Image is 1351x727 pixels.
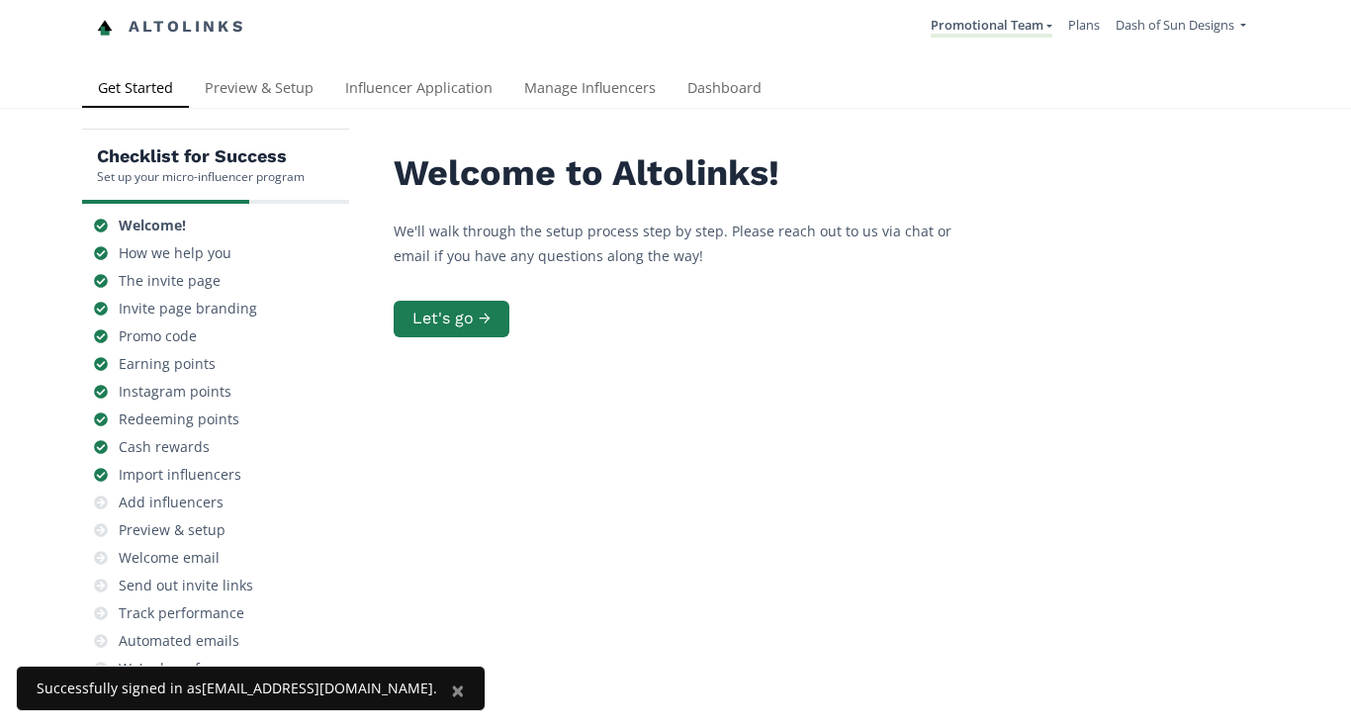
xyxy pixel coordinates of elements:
div: Earning points [119,354,216,374]
button: Let's go → [394,301,509,337]
div: Welcome! [119,216,186,235]
span: × [451,674,465,706]
div: Invite page branding [119,299,257,318]
a: Altolinks [97,11,245,44]
div: Automated emails [119,631,239,651]
div: How we help you [119,243,231,263]
p: We'll walk through the setup process step by step. Please reach out to us via chat or email if yo... [394,219,987,268]
a: Dashboard [672,70,777,110]
button: Close [431,667,485,714]
div: Promo code [119,326,197,346]
a: Plans [1068,16,1100,34]
div: Add influencers [119,493,224,512]
div: Import influencers [119,465,241,485]
a: Preview & Setup [189,70,329,110]
div: Set up your micro-influencer program [97,168,305,185]
div: The invite page [119,271,221,291]
div: Instagram points [119,382,231,402]
a: Dash of Sun Designs [1116,16,1246,39]
div: Redeeming points [119,409,239,429]
div: Track performance [119,603,244,623]
div: Successfully signed in as [EMAIL_ADDRESS][DOMAIN_NAME] . [37,679,437,698]
h2: Welcome to Altolinks! [394,153,987,194]
div: Welcome email [119,548,220,568]
h5: Checklist for Success [97,144,305,168]
div: Cash rewards [119,437,210,457]
div: Send out invite links [119,576,253,595]
div: Preview & setup [119,520,225,540]
a: Influencer Application [329,70,508,110]
a: Manage Influencers [508,70,672,110]
a: Promotional Team [931,16,1052,38]
img: favicon-32x32.png [97,20,113,36]
span: Dash of Sun Designs [1116,16,1234,34]
a: Get Started [82,70,189,110]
